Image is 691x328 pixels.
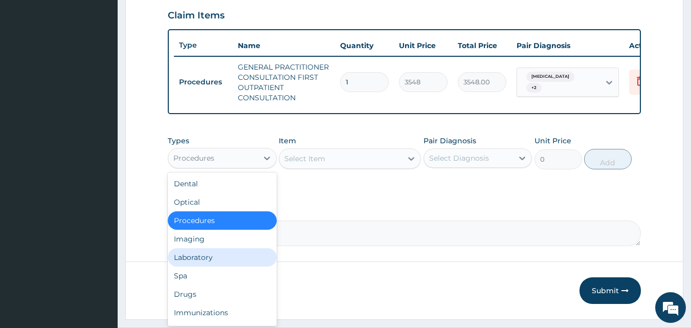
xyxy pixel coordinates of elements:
[233,35,335,56] th: Name
[168,193,277,211] div: Optical
[168,174,277,193] div: Dental
[624,35,675,56] th: Actions
[168,285,277,303] div: Drugs
[173,153,214,163] div: Procedures
[279,136,296,146] label: Item
[284,154,325,164] div: Select Item
[168,303,277,322] div: Immunizations
[168,5,192,30] div: Minimize live chat window
[423,136,476,146] label: Pair Diagnosis
[168,211,277,230] div: Procedures
[429,153,489,163] div: Select Diagnosis
[168,10,225,21] h3: Claim Items
[5,219,195,255] textarea: Type your message and hit 'Enter'
[174,36,233,55] th: Type
[526,72,574,82] span: [MEDICAL_DATA]
[19,51,41,77] img: d_794563401_company_1708531726252_794563401
[168,206,641,215] label: Comment
[168,248,277,267] div: Laboratory
[534,136,571,146] label: Unit Price
[511,35,624,56] th: Pair Diagnosis
[394,35,453,56] th: Unit Price
[233,57,335,108] td: GENERAL PRACTITIONER CONSULTATION FIRST OUTPATIENT CONSULTATION
[584,149,632,169] button: Add
[59,99,141,202] span: We're online!
[335,35,394,56] th: Quantity
[168,137,189,145] label: Types
[579,277,641,304] button: Submit
[168,267,277,285] div: Spa
[453,35,511,56] th: Total Price
[168,230,277,248] div: Imaging
[53,57,172,71] div: Chat with us now
[526,83,542,93] span: + 2
[174,73,233,92] td: Procedures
